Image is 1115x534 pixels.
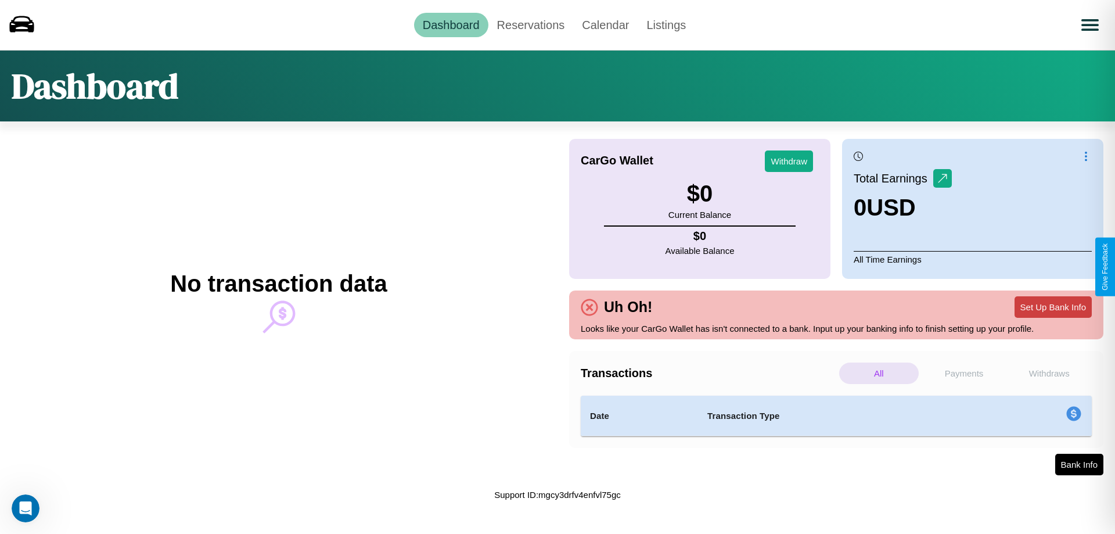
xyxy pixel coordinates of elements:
[925,363,1004,384] p: Payments
[598,299,658,316] h4: Uh Oh!
[590,409,689,423] h4: Date
[1015,296,1092,318] button: Set Up Bank Info
[1074,9,1106,41] button: Open menu
[170,271,387,297] h2: No transaction data
[573,13,638,37] a: Calendar
[1055,454,1103,475] button: Bank Info
[12,62,178,110] h1: Dashboard
[839,363,919,384] p: All
[666,243,735,259] p: Available Balance
[12,494,39,522] iframe: Intercom live chat
[666,230,735,243] h4: $ 0
[414,13,488,37] a: Dashboard
[581,154,653,167] h4: CarGo Wallet
[1009,363,1089,384] p: Withdraws
[854,251,1092,267] p: All Time Earnings
[854,195,952,221] h3: 0 USD
[668,207,731,223] p: Current Balance
[488,13,574,37] a: Reservations
[494,487,621,503] p: Support ID: mgcy3drfv4enfvl75gc
[581,396,1092,436] table: simple table
[765,150,813,172] button: Withdraw
[581,367,836,380] h4: Transactions
[854,168,933,189] p: Total Earnings
[581,321,1092,336] p: Looks like your CarGo Wallet has isn't connected to a bank. Input up your banking info to finish ...
[1101,243,1109,291] div: Give Feedback
[638,13,695,37] a: Listings
[707,409,971,423] h4: Transaction Type
[668,181,731,207] h3: $ 0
